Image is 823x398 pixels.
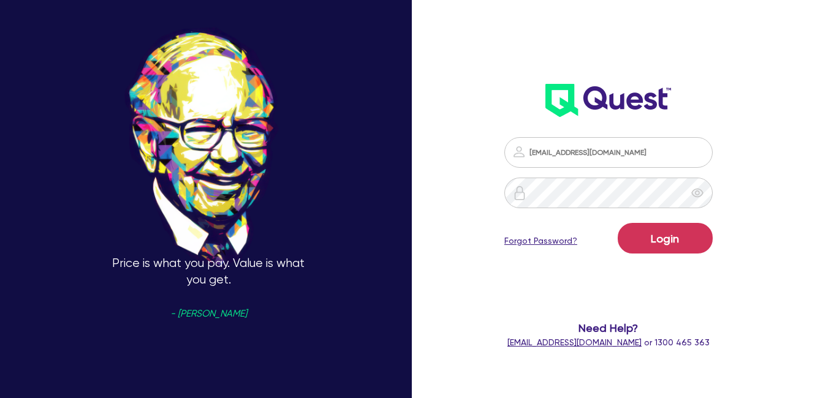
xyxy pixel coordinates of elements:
a: Forgot Password? [504,235,577,247]
img: wH2k97JdezQIQAAAABJRU5ErkJggg== [545,84,671,117]
span: eye [691,187,704,199]
button: Login [618,223,713,253]
a: [EMAIL_ADDRESS][DOMAIN_NAME] [507,337,642,347]
span: Need Help? [504,320,713,336]
span: - [PERSON_NAME] [170,309,247,318]
input: Email address [504,137,713,168]
img: icon-password [512,145,526,159]
img: icon-password [512,186,527,200]
span: or 1300 465 363 [507,337,710,347]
